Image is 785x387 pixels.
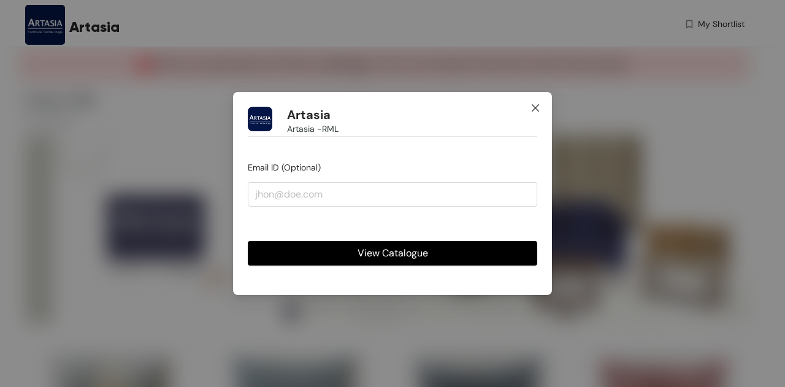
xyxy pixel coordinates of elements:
span: close [530,103,540,113]
button: View Catalogue [248,241,537,266]
img: Buyer Portal [248,107,272,131]
span: Artasia -RML [287,122,339,136]
input: jhon@doe.com [248,182,537,207]
h1: Artasia [287,107,331,123]
span: Email ID (Optional) [248,162,321,173]
span: View Catalogue [358,245,428,261]
button: Close [519,92,552,125]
